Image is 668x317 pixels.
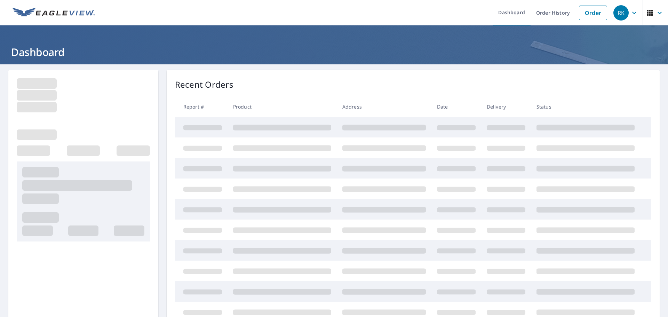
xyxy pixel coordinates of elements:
[175,96,228,117] th: Report #
[481,96,531,117] th: Delivery
[531,96,640,117] th: Status
[613,5,629,21] div: RK
[579,6,607,20] a: Order
[431,96,481,117] th: Date
[337,96,431,117] th: Address
[228,96,337,117] th: Product
[175,78,233,91] p: Recent Orders
[13,8,95,18] img: EV Logo
[8,45,660,59] h1: Dashboard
